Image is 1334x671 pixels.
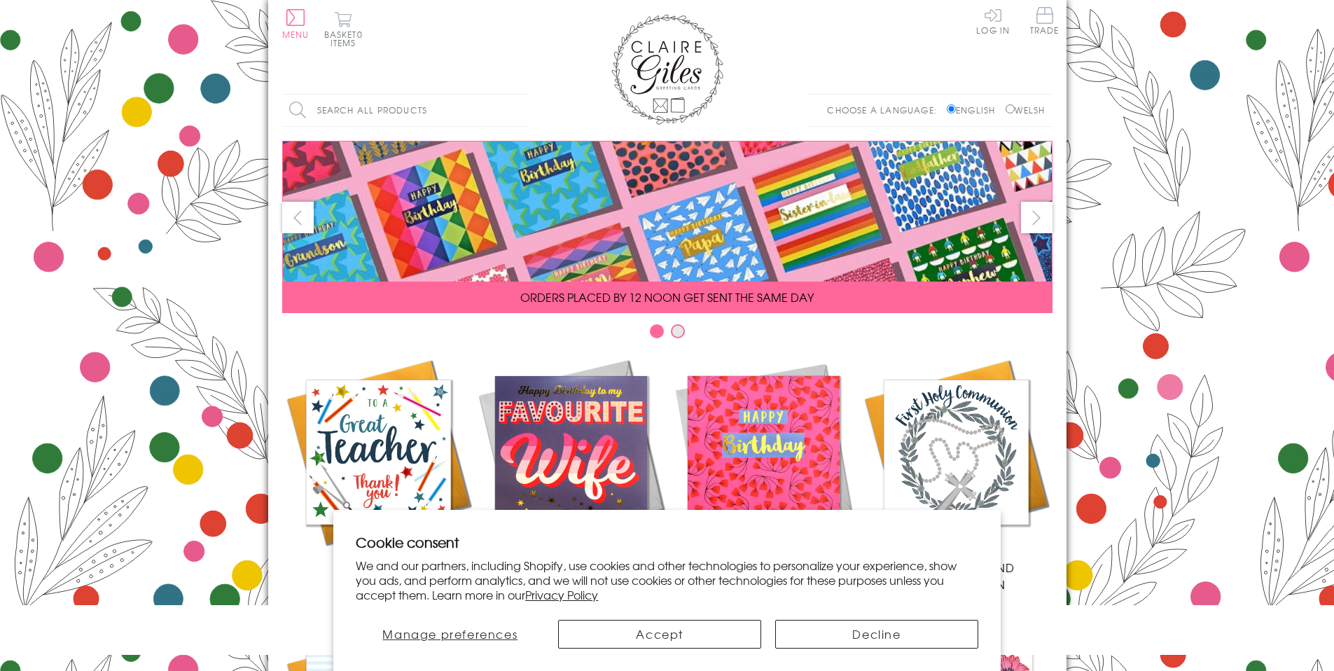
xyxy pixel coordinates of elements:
[324,11,363,47] button: Basket0 items
[947,104,1002,116] label: English
[525,586,598,603] a: Privacy Policy
[1030,7,1059,34] span: Trade
[860,356,1052,593] a: Communion and Confirmation
[650,324,664,338] button: Carousel Page 1 (Current Slide)
[282,28,310,41] span: Menu
[356,620,544,649] button: Manage preferences
[558,620,761,649] button: Accept
[282,324,1052,345] div: Carousel Pagination
[611,14,723,125] img: Claire Giles Greetings Cards
[513,95,527,126] input: Search
[282,95,527,126] input: Search all products
[976,7,1010,34] a: Log In
[356,558,978,602] p: We and our partners, including Shopify, use cookies and other technologies to personalize your ex...
[356,532,978,552] h2: Cookie consent
[1006,104,1015,113] input: Welsh
[1021,202,1052,233] button: next
[947,104,956,113] input: English
[775,620,978,649] button: Decline
[331,28,363,49] span: 0 items
[1006,104,1045,116] label: Welsh
[667,356,860,576] a: Birthdays
[671,324,685,338] button: Carousel Page 2
[282,202,314,233] button: prev
[282,9,310,39] button: Menu
[827,104,944,116] p: Choose a language:
[382,625,517,642] span: Manage preferences
[475,356,667,576] a: New Releases
[1030,7,1059,37] a: Trade
[520,289,814,305] span: ORDERS PLACED BY 12 NOON GET SENT THE SAME DAY
[282,356,475,576] a: Academic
